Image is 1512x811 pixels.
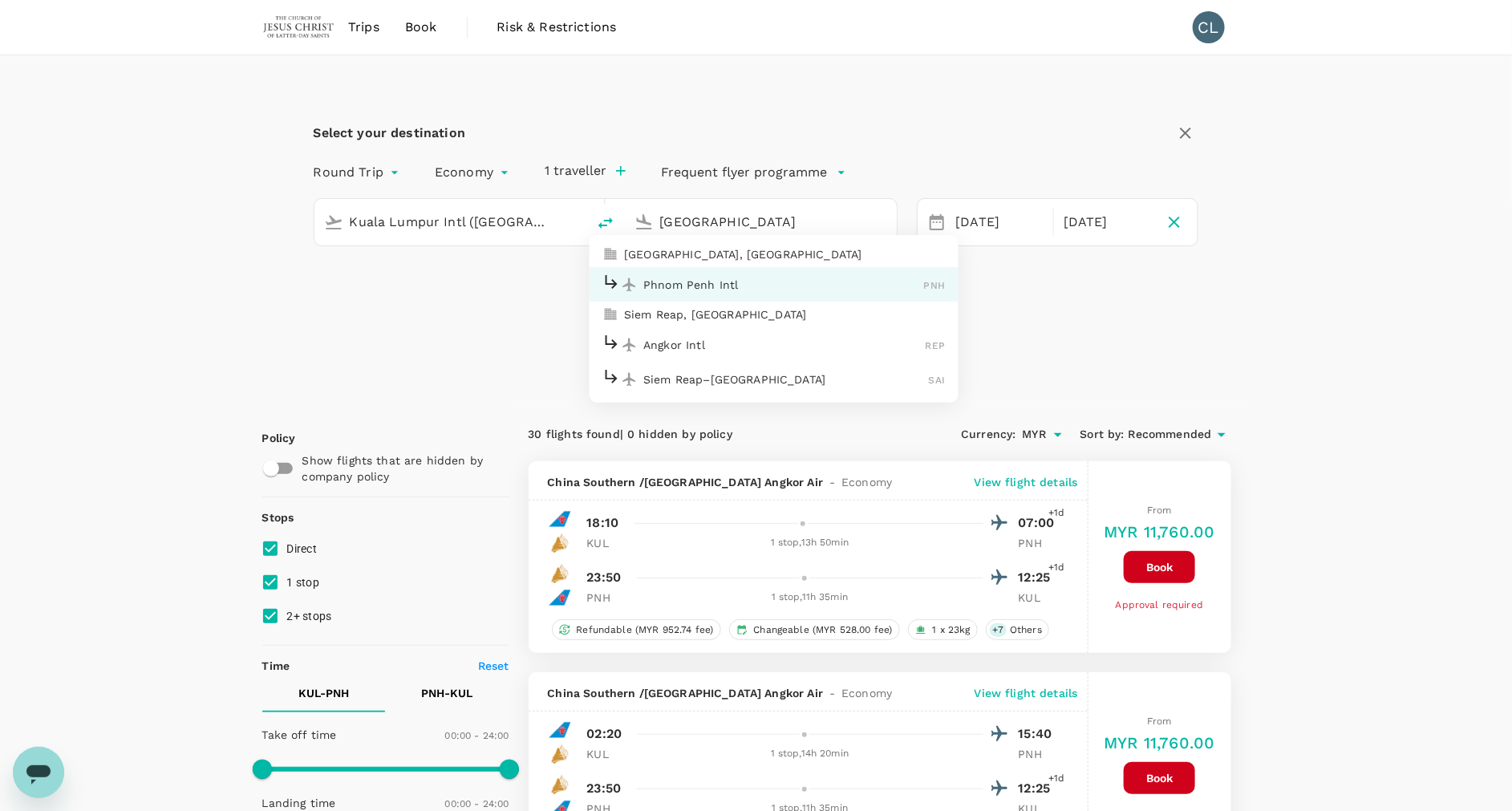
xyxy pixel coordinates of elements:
img: CZ [548,718,572,742]
p: 18:10 [587,513,619,533]
div: Select your destination [314,122,465,144]
p: Time [262,658,290,674]
input: Depart from [350,209,553,234]
p: Reset [478,658,509,674]
span: REP [926,340,945,351]
span: Book [405,18,437,37]
span: Others [1003,623,1048,637]
span: China Southern / [GEOGRAPHIC_DATA] Angkor Air [548,474,824,490]
span: Economy [841,474,892,490]
div: 1 x 23kg [908,619,978,640]
button: Book [1124,762,1195,794]
span: Recommended [1129,426,1212,444]
button: Book [1124,551,1195,583]
img: K6 [548,531,572,555]
p: View flight details [975,685,1078,701]
p: KUL - PNH [298,685,349,701]
span: PNH [924,280,945,291]
p: PNH [1019,535,1059,551]
div: CL [1193,11,1225,43]
p: Policy [262,430,277,446]
p: [GEOGRAPHIC_DATA], [GEOGRAPHIC_DATA] [624,246,945,262]
p: KUL [587,746,627,762]
img: flight-icon [621,337,637,353]
span: Trips [348,18,379,37]
p: PNH [1019,746,1059,762]
button: delete [586,204,625,242]
div: 1 stop , 14h 20min [637,746,983,762]
p: 15:40 [1019,724,1059,744]
p: Siem Reap, [GEOGRAPHIC_DATA] [624,306,945,322]
span: SAI [929,375,945,386]
p: 12:25 [1019,568,1059,587]
img: K6 [548,742,572,766]
button: 1 traveller [545,163,626,179]
span: From [1147,716,1172,727]
p: KUL [1019,590,1059,606]
span: 1 x 23kg [926,623,977,637]
span: +1d [1048,560,1064,576]
p: View flight details [975,474,1078,490]
span: 2+ stops [287,610,332,622]
span: + 7 [990,623,1007,637]
p: PNH [587,590,627,606]
img: K6 [548,562,572,586]
input: Going to [660,209,863,234]
img: city-icon [602,246,618,262]
p: Angkor Intl [643,337,926,353]
p: Siem Reap–[GEOGRAPHIC_DATA] [643,371,929,387]
span: Approval required [1116,599,1204,610]
iframe: Button to launch messaging window [13,747,64,798]
span: Sort by : [1080,426,1125,444]
span: 1 stop [287,576,320,589]
span: 00:00 - 24:00 [445,730,509,741]
img: CZ [548,507,572,531]
p: Landing time [262,795,336,811]
p: 02:20 [587,724,622,744]
span: +1d [1048,771,1064,787]
button: Open [1047,424,1069,446]
div: Economy [435,160,513,185]
img: city-icon [602,306,618,322]
div: Changeable (MYR 528.00 fee) [729,619,900,640]
p: 23:50 [587,779,622,798]
span: Direct [287,542,318,555]
div: [DATE] [1057,207,1157,238]
button: Open [575,220,578,223]
div: 30 flights found | 0 hidden by policy [529,426,880,444]
p: KUL [587,535,627,551]
img: CZ [548,586,572,610]
button: Close [886,220,889,223]
div: Round Trip [314,160,403,185]
span: Currency : [961,426,1015,444]
p: Show flights that are hidden by company policy [302,452,498,485]
strong: Stops [262,511,294,524]
p: 12:25 [1019,779,1059,798]
p: 07:00 [1019,513,1059,533]
h6: MYR 11,760.00 [1105,519,1215,545]
div: [DATE] [950,207,1050,238]
p: Take off time [262,727,337,743]
span: Economy [841,685,892,701]
h6: MYR 11,760.00 [1105,730,1215,756]
span: - [823,685,841,701]
p: Phnom Penh Intl [643,277,924,293]
button: Frequent flyer programme [661,163,846,182]
p: PNH - KUL [422,685,473,701]
img: flight-icon [621,371,637,387]
span: - [823,474,841,490]
p: 23:50 [587,568,622,587]
img: The Malaysian Church of Jesus Christ of Latter-day Saints [262,10,336,45]
span: Refundable (MYR 952.74 fee) [570,623,720,637]
div: Refundable (MYR 952.74 fee) [552,619,721,640]
span: China Southern / [GEOGRAPHIC_DATA] Angkor Air [548,685,824,701]
div: 1 stop , 13h 50min [637,535,983,551]
p: Frequent flyer programme [661,163,827,182]
img: K6 [548,772,572,797]
div: 1 stop , 11h 35min [637,590,983,606]
span: Changeable (MYR 528.00 fee) [748,623,899,637]
img: flight-icon [621,277,637,293]
span: Risk & Restrictions [497,18,617,37]
div: +7Others [986,619,1049,640]
span: 00:00 - 24:00 [445,798,509,809]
